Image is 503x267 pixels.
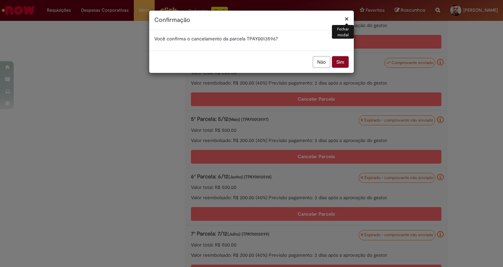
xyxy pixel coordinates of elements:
h1: Confirmação [154,16,349,25]
div: Fechar modal [332,25,354,39]
button: Fechar modal [345,15,349,22]
button: Sim [332,56,349,68]
p: Você confirma o cancelamento da parcela TPAY0013596? [154,35,349,42]
button: Não [313,56,330,68]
